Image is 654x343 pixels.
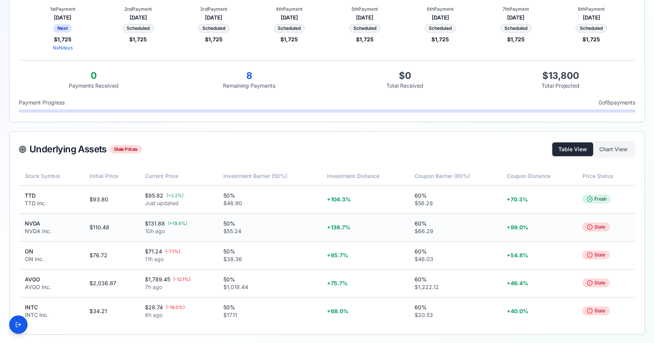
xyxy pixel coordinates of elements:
[557,36,626,43] div: $ 1,725
[593,142,634,156] button: Chart View
[145,276,211,283] div: $1,789.45
[25,276,77,283] div: AVGO
[330,14,400,21] div: [DATE]
[104,14,173,21] div: [DATE]
[145,283,211,291] div: 7h ago
[19,167,83,185] th: Stock Symbol
[223,304,314,311] div: 50%
[53,24,72,33] div: Next
[594,308,605,314] span: Stale
[223,255,314,263] div: $38.36
[28,45,98,51] div: NaN days
[327,196,351,203] span: + 104.3 %
[330,6,400,12] div: 5th Payment
[168,220,187,227] span: ( + 19.4 %)
[28,6,98,12] div: 1st Payment
[25,283,77,291] div: AVGO Inc.
[330,82,480,90] div: Total Received
[223,248,314,255] div: 50%
[223,227,314,235] div: $55.24
[330,70,480,82] div: $ 0
[507,280,528,286] span: + 46.4 %
[576,24,607,33] div: Scheduled
[145,227,211,235] div: 10h ago
[25,192,77,199] div: TTD
[415,311,495,319] div: $20.53
[83,185,139,213] td: $93.80
[415,276,495,283] div: 60%
[139,167,217,185] th: Current Price
[83,213,139,241] td: $110.48
[321,167,409,185] th: Investment Distance
[273,24,305,33] div: Scheduled
[165,248,180,255] span: ( -7.1 %)
[327,280,348,286] span: + 75.7 %
[104,36,173,43] div: $ 1,725
[110,145,142,154] div: Stale Prices
[255,14,324,21] div: [DATE]
[223,199,314,207] div: $46.90
[19,145,142,154] div: Underlying Assets
[28,36,98,43] div: $ 1,725
[599,99,635,106] span: 0 of 8 payments
[594,252,605,258] span: Stale
[327,308,348,314] span: + 68.0 %
[19,82,168,90] div: Payments Received
[349,24,381,33] div: Scheduled
[501,167,576,185] th: Coupon Distance
[576,167,635,185] th: Price Status
[406,36,475,43] div: $ 1,725
[486,82,635,90] div: Total Projected
[415,283,495,291] div: $1,222.12
[507,252,528,258] span: + 54.8 %
[486,70,635,82] div: $ 13,800
[415,248,495,255] div: 60%
[173,276,190,283] span: ( -12.1 %)
[145,220,211,227] div: $131.88
[25,220,77,227] div: NVDA
[179,6,249,12] div: 3rd Payment
[415,227,495,235] div: $66.29
[83,167,139,185] th: Initial Price
[223,192,314,199] div: 50%
[223,276,314,283] div: 50%
[145,192,211,199] div: $95.82
[25,255,77,263] div: ON Inc.
[179,14,249,21] div: [DATE]
[25,199,77,207] div: TTD Inc.
[179,36,249,43] div: $ 1,725
[557,14,626,21] div: [DATE]
[145,248,211,255] div: $71.24
[594,196,607,202] span: Fresh
[25,304,77,311] div: INTC
[145,255,211,263] div: 11h ago
[415,192,495,199] div: 60%
[223,283,314,291] div: $1,018.44
[327,224,350,230] span: + 138.7 %
[83,269,139,297] td: $2,036.87
[217,167,320,185] th: Investment Barrier (50%)
[166,193,184,199] span: ( + 2.2 %)
[25,248,77,255] div: ON
[198,24,229,33] div: Scheduled
[481,36,551,43] div: $ 1,725
[408,167,501,185] th: Coupon Barrier (60%)
[507,308,528,314] span: + 40.0 %
[83,241,139,269] td: $76.72
[104,6,173,12] div: 2nd Payment
[19,70,168,82] div: 0
[330,36,400,43] div: $ 1,725
[415,304,495,311] div: 60%
[122,24,154,33] div: Scheduled
[507,224,528,230] span: + 99.0 %
[415,199,495,207] div: $56.28
[594,280,605,286] span: Stale
[327,252,348,258] span: + 85.7 %
[166,304,185,310] span: ( -16.0 %)
[19,99,65,106] span: Payment Progress
[25,311,77,319] div: INTC Inc.
[83,297,139,325] td: $34.21
[25,227,77,235] div: NVDA Inc.
[223,311,314,319] div: $17.11
[415,220,495,227] div: 60%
